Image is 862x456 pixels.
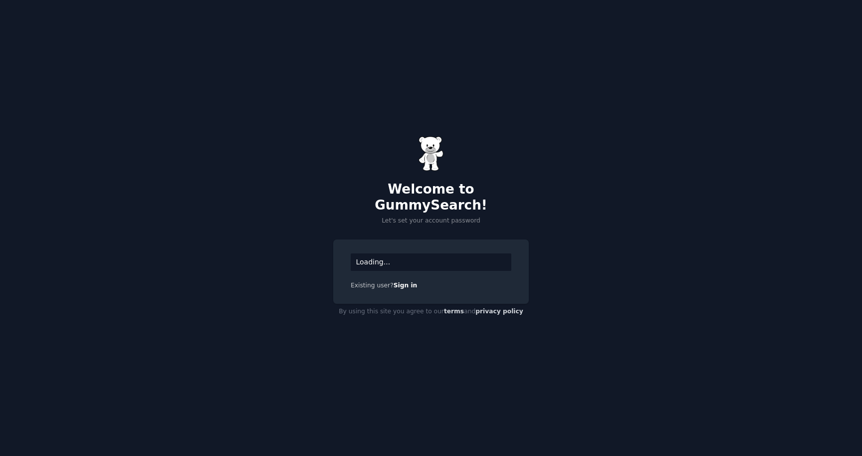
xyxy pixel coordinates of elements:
h2: Welcome to GummySearch! [333,182,529,213]
div: Loading... [351,253,511,271]
img: Gummy Bear [419,136,443,171]
a: privacy policy [475,308,523,315]
p: Let's set your account password [333,217,529,226]
a: terms [444,308,464,315]
a: Sign in [394,282,418,289]
div: By using this site you agree to our and [333,304,529,320]
span: Existing user? [351,282,394,289]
